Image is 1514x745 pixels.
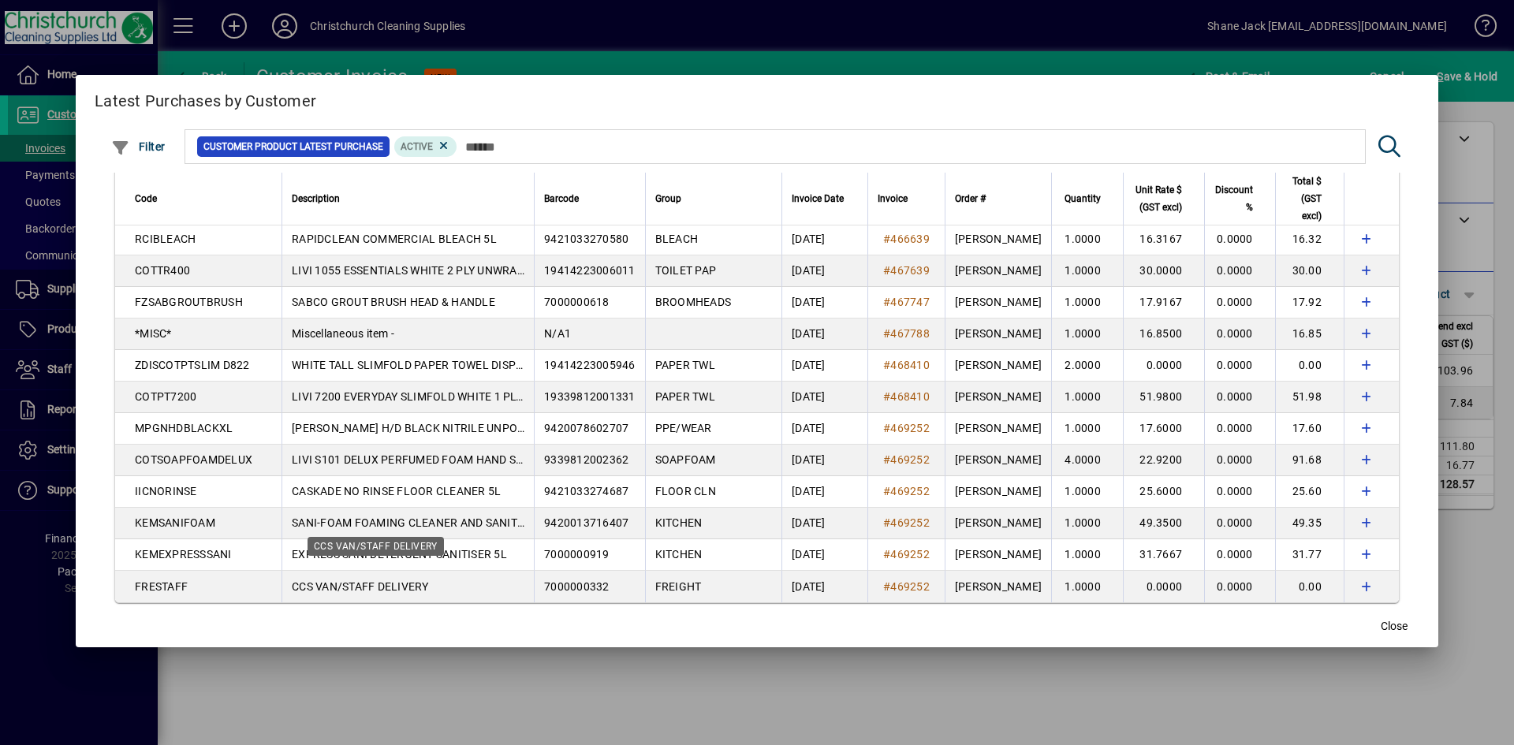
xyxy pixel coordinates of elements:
[292,264,722,277] span: LIVI 1055 ESSENTIALS WHITE 2 PLY UNWRAPPED TOILET ROLLS 400S X 36 (6X6PK)
[135,233,196,245] span: RCIBLEACH
[890,296,930,308] span: 467747
[890,548,930,561] span: 469252
[890,580,930,593] span: 469252
[781,382,867,413] td: [DATE]
[945,350,1051,382] td: [PERSON_NAME]
[878,230,935,248] a: #466639
[135,264,190,277] span: COTTR400
[655,233,699,245] span: BLEACH
[792,190,858,207] div: Invoice Date
[1123,445,1204,476] td: 22.9200
[1051,255,1123,287] td: 1.0000
[292,190,524,207] div: Description
[1285,173,1322,225] span: Total $ (GST excl)
[655,453,716,466] span: SOAPFOAM
[1123,350,1204,382] td: 0.0000
[878,262,935,279] a: #467639
[1204,571,1274,602] td: 0.0000
[135,359,250,371] span: ZDISCOTPTSLIM D822
[883,296,890,308] span: #
[781,287,867,318] td: [DATE]
[781,224,867,255] td: [DATE]
[878,578,935,595] a: #469252
[292,453,554,466] span: LIVI S101 DELUX PERFUMED FOAM HAND SOAP 1L
[135,516,215,529] span: KEMSANIFOAM
[401,141,433,152] span: Active
[544,485,628,497] span: 9421033274687
[890,422,930,434] span: 469252
[544,516,628,529] span: 9420013716407
[1275,350,1344,382] td: 0.00
[792,190,844,207] span: Invoice Date
[945,255,1051,287] td: [PERSON_NAME]
[781,255,867,287] td: [DATE]
[135,296,243,308] span: FZSABGROUTBRUSH
[1061,190,1115,207] div: Quantity
[544,359,636,371] span: 19414223005946
[135,548,232,561] span: KEMEXPRESSSANI
[292,516,557,529] span: SANI-FOAM FOAMING CLEANER AND SANITISER 5L
[135,580,188,593] span: FRESTAFF
[883,233,890,245] span: #
[955,190,986,207] span: Order #
[1051,382,1123,413] td: 1.0000
[1123,413,1204,445] td: 17.6000
[135,422,233,434] span: MPGNHDBLACKXL
[945,413,1051,445] td: [PERSON_NAME]
[883,548,890,561] span: #
[1051,413,1123,445] td: 1.0000
[878,451,935,468] a: #469252
[135,190,272,207] div: Code
[655,190,681,207] span: Group
[544,233,628,245] span: 9421033270580
[1275,224,1344,255] td: 16.32
[1285,173,1336,225] div: Total $ (GST excl)
[781,508,867,539] td: [DATE]
[878,419,935,437] a: #469252
[945,224,1051,255] td: [PERSON_NAME]
[1123,476,1204,508] td: 25.6000
[890,359,930,371] span: 468410
[292,390,653,403] span: LIVI 7200 EVERYDAY SLIMFOLD WHITE 1 PLY PAPER TOWEL 200S X 20
[655,190,773,207] div: Group
[890,453,930,466] span: 469252
[1204,382,1274,413] td: 0.0000
[945,539,1051,571] td: [PERSON_NAME]
[781,350,867,382] td: [DATE]
[781,413,867,445] td: [DATE]
[878,190,935,207] div: Invoice
[781,318,867,350] td: [DATE]
[1275,255,1344,287] td: 30.00
[883,485,890,497] span: #
[1123,287,1204,318] td: 17.9167
[1381,618,1408,635] span: Close
[781,571,867,602] td: [DATE]
[883,264,890,277] span: #
[1051,287,1123,318] td: 1.0000
[945,476,1051,508] td: [PERSON_NAME]
[1133,181,1196,216] div: Unit Rate $ (GST excl)
[655,548,703,561] span: KITCHEN
[1275,382,1344,413] td: 51.98
[76,75,1438,121] h2: Latest Purchases by Customer
[945,445,1051,476] td: [PERSON_NAME]
[655,485,716,497] span: FLOOR CLN
[1275,445,1344,476] td: 91.68
[1123,382,1204,413] td: 51.9800
[878,293,935,311] a: #467747
[203,139,383,155] span: Customer Product Latest Purchase
[781,476,867,508] td: [DATE]
[883,516,890,529] span: #
[883,580,890,593] span: #
[1051,318,1123,350] td: 1.0000
[135,190,157,207] span: Code
[655,296,732,308] span: BROOMHEADS
[544,390,636,403] span: 19339812001331
[1051,539,1123,571] td: 1.0000
[1051,571,1123,602] td: 1.0000
[1123,318,1204,350] td: 16.8500
[945,382,1051,413] td: [PERSON_NAME]
[781,445,867,476] td: [DATE]
[890,327,930,340] span: 467788
[1214,181,1266,216] div: Discount %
